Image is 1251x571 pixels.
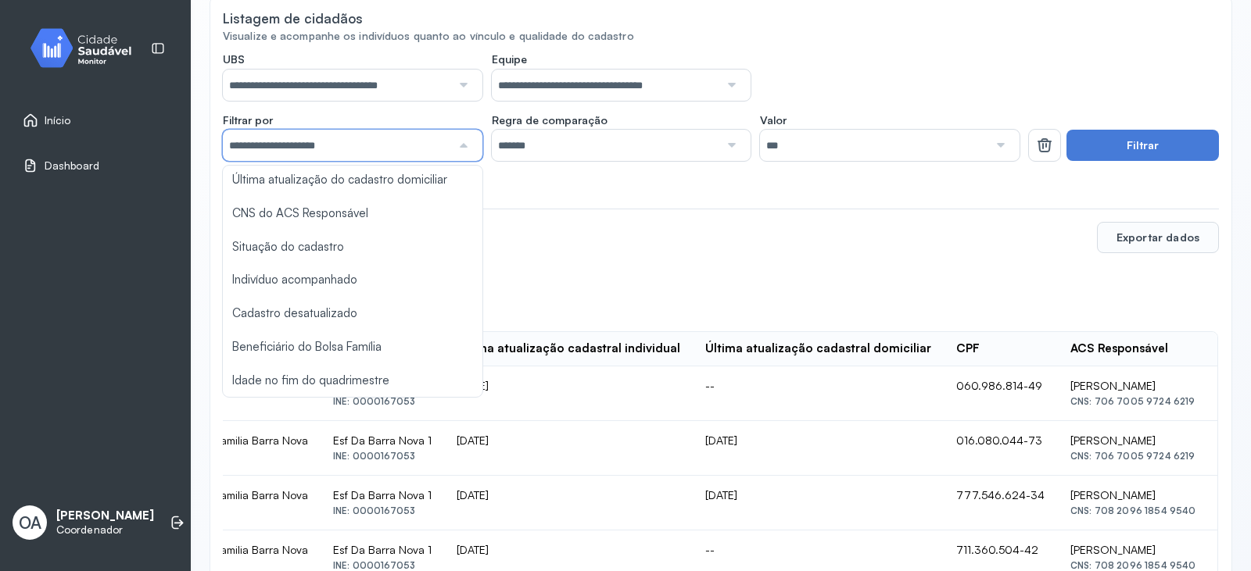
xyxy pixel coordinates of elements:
[333,451,432,462] div: INE: 0000167053
[23,112,168,128] a: Início
[23,158,168,173] a: Dashboard
[333,434,432,448] div: Esf Da Barra Nova 1
[944,476,1058,530] td: 777.546.624-34
[223,10,363,27] div: Listagem de cidadãos
[693,421,944,476] td: [DATE]
[223,113,273,127] span: Filtrar por
[223,263,482,297] li: Indivíduo acompanhado
[223,52,245,66] span: UBS
[1070,341,1168,356] div: ACS Responsável
[492,52,527,66] span: Equipe
[1070,560,1205,571] div: CNS: 708 2096 1854 9540
[693,476,944,530] td: [DATE]
[333,505,432,516] div: INE: 0000167053
[944,366,1058,421] td: 060.986.814-49
[223,330,482,364] li: Beneficiário do Bolsa Família
[760,113,787,127] span: Valor
[693,366,944,421] td: --
[444,476,693,530] td: [DATE]
[944,421,1058,476] td: 016.080.044-73
[45,159,99,173] span: Dashboard
[333,396,432,407] div: INE: 0000167053
[223,163,482,197] li: Última atualização do cadastro domiciliar
[1066,130,1219,161] button: Filtrar
[1070,505,1205,516] div: CNS: 708 2096 1854 9540
[956,341,980,356] div: CPF
[45,114,71,127] span: Início
[1097,222,1219,253] button: Exportar dados
[1070,396,1205,407] div: CNS: 706 7005 9724 6219
[223,197,482,230] li: CNS do ACS Responsável
[444,366,693,421] td: [DATE]
[223,364,482,398] li: Idade no fim do quadrimestre
[56,523,154,537] p: Coordenador
[223,297,482,330] li: Cadastro desatualizado
[492,113,608,127] span: Regra de comparação
[457,341,680,356] div: Última atualização cadastral individual
[333,543,432,557] div: Esf Da Barra Nova 1
[223,230,482,264] li: Situação do cadastro
[444,421,693,476] td: [DATE]
[333,488,432,502] div: Esf Da Barra Nova 1
[1070,543,1205,557] div: [PERSON_NAME]
[1070,379,1205,393] div: [PERSON_NAME]
[333,560,432,571] div: INE: 0000167053
[19,512,41,533] span: OA
[56,509,154,523] p: [PERSON_NAME]
[1070,488,1205,502] div: [PERSON_NAME]
[1070,451,1205,462] div: CNS: 706 7005 9724 6219
[1070,434,1205,448] div: [PERSON_NAME]
[16,25,157,71] img: monitor.svg
[705,341,931,356] div: Última atualização cadastral domiciliar
[223,30,1219,43] div: Visualize e acompanhe os indivíduos quanto ao vínculo e qualidade do cadastro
